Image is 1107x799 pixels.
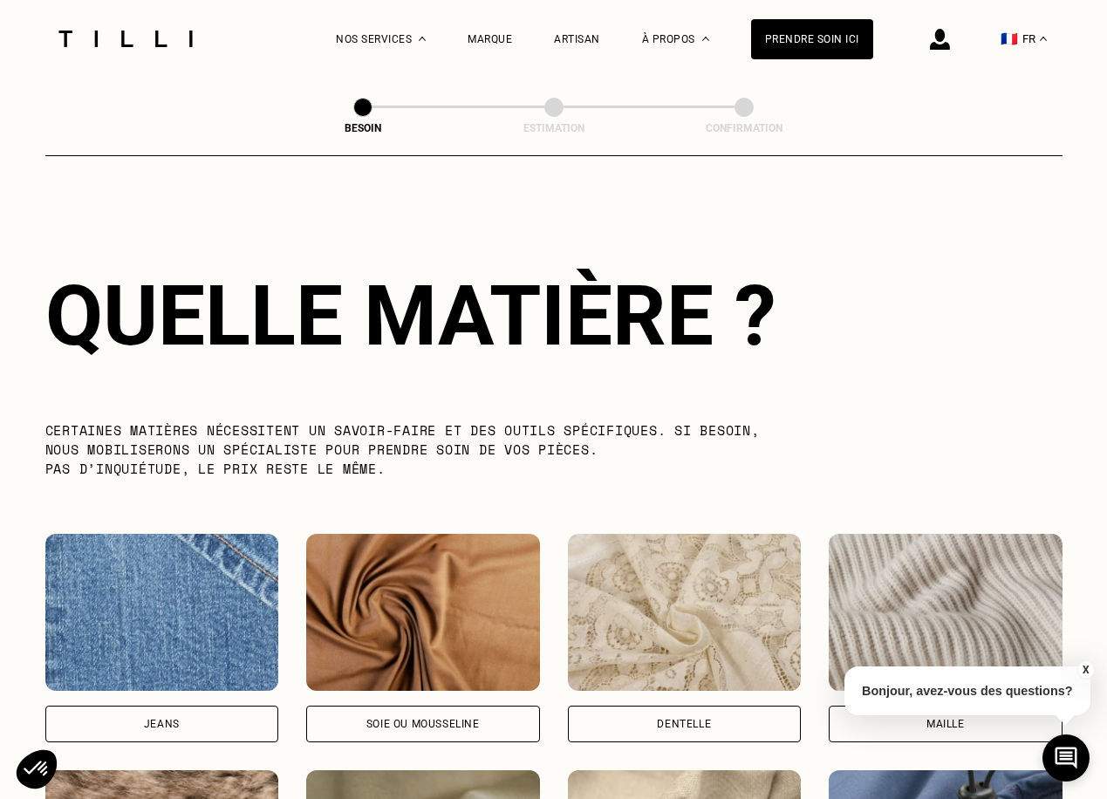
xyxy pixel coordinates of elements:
[419,37,426,41] img: Menu déroulant
[568,534,802,691] img: Tilli retouche vos vêtements en Dentelle
[1076,660,1094,679] button: X
[144,719,180,729] div: Jeans
[45,420,796,478] p: Certaines matières nécessitent un savoir-faire et des outils spécifiques. Si besoin, nous mobilis...
[702,37,709,41] img: Menu déroulant à propos
[751,19,873,59] a: Prendre soin ici
[930,29,950,50] img: icône connexion
[657,719,711,729] div: Dentelle
[366,719,480,729] div: Soie ou mousseline
[1040,37,1047,41] img: menu déroulant
[45,267,1063,365] div: Quelle matière ?
[52,31,199,47] img: Logo du service de couturière Tilli
[829,534,1063,691] img: Tilli retouche vos vêtements en Maille
[657,122,831,134] div: Confirmation
[467,122,641,134] div: Estimation
[554,33,600,45] a: Artisan
[1001,31,1018,47] span: 🇫🇷
[276,122,450,134] div: Besoin
[468,33,512,45] a: Marque
[306,534,540,691] img: Tilli retouche vos vêtements en Soie ou mousseline
[926,719,965,729] div: Maille
[45,534,279,691] img: Tilli retouche vos vêtements en Jeans
[844,666,1090,715] p: Bonjour, avez-vous des questions?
